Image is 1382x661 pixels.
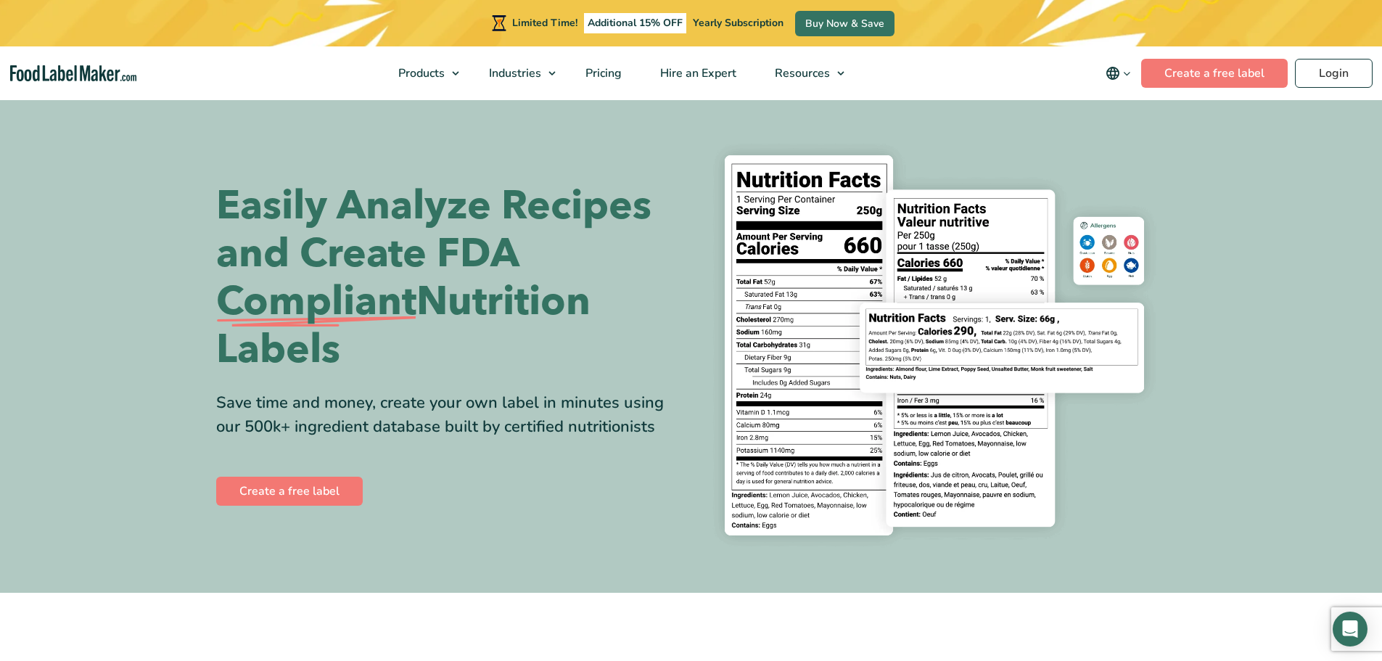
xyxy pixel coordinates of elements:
[485,65,543,81] span: Industries
[1295,59,1373,88] a: Login
[567,46,638,100] a: Pricing
[216,477,363,506] a: Create a free label
[470,46,563,100] a: Industries
[756,46,852,100] a: Resources
[656,65,738,81] span: Hire an Expert
[216,391,680,439] div: Save time and money, create your own label in minutes using our 500k+ ingredient database built b...
[795,11,894,36] a: Buy Now & Save
[641,46,752,100] a: Hire an Expert
[216,182,680,374] h1: Easily Analyze Recipes and Create FDA Nutrition Labels
[379,46,466,100] a: Products
[1141,59,1288,88] a: Create a free label
[512,16,577,30] span: Limited Time!
[584,13,686,33] span: Additional 15% OFF
[394,65,446,81] span: Products
[693,16,783,30] span: Yearly Subscription
[581,65,623,81] span: Pricing
[1333,612,1367,646] div: Open Intercom Messenger
[216,278,416,326] span: Compliant
[770,65,831,81] span: Resources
